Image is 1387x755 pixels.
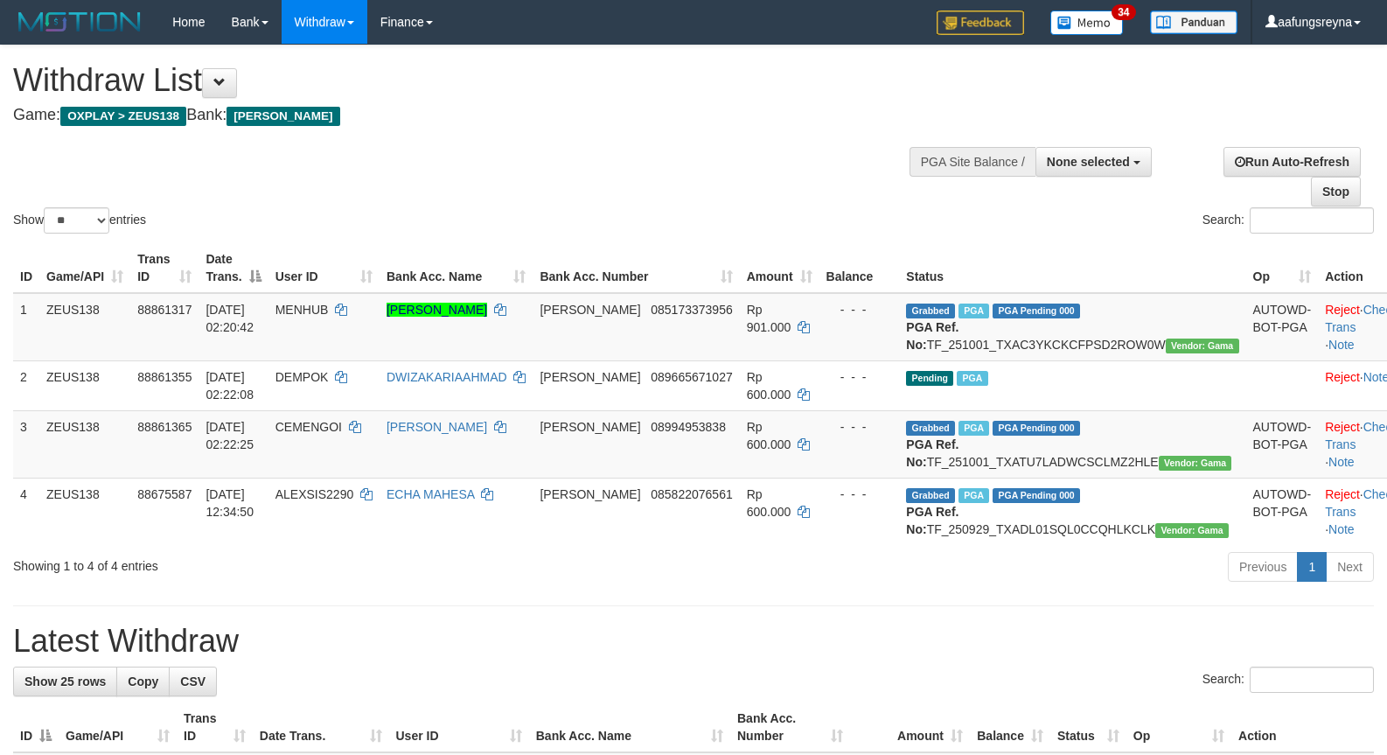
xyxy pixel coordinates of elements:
td: 1 [13,293,39,361]
td: 2 [13,360,39,410]
span: Grabbed [906,488,955,503]
a: Note [1328,455,1355,469]
span: Grabbed [906,421,955,436]
h1: Latest Withdraw [13,624,1374,659]
button: None selected [1035,147,1152,177]
a: [PERSON_NAME] [387,420,487,434]
th: Status: activate to sort column ascending [1050,703,1126,752]
span: 88861317 [137,303,192,317]
th: Balance [819,243,900,293]
td: AUTOWD-BOT-PGA [1246,478,1319,545]
span: CEMENGOI [275,420,342,434]
label: Search: [1202,207,1374,234]
a: Note [1328,338,1355,352]
span: Pending [906,371,953,386]
td: 4 [13,478,39,545]
a: Reject [1325,370,1360,384]
span: Grabbed [906,304,955,318]
th: ID: activate to sort column descending [13,703,59,752]
th: User ID: activate to sort column ascending [389,703,529,752]
a: Next [1326,552,1374,582]
div: - - - [826,486,893,503]
span: MENHUB [275,303,329,317]
span: Copy 089665671027 to clipboard [651,370,732,384]
span: [PERSON_NAME] [540,303,640,317]
th: Game/API: activate to sort column ascending [59,703,177,752]
span: [PERSON_NAME] [540,370,640,384]
span: 88675587 [137,487,192,501]
img: panduan.png [1150,10,1237,34]
a: Copy [116,667,170,696]
span: [PERSON_NAME] [540,420,640,434]
span: Vendor URL: https://trx31.1velocity.biz [1155,523,1229,538]
span: Copy 085173373956 to clipboard [651,303,732,317]
span: 88861365 [137,420,192,434]
img: Feedback.jpg [937,10,1024,35]
th: ID [13,243,39,293]
th: Trans ID: activate to sort column ascending [130,243,199,293]
a: [PERSON_NAME] [387,303,487,317]
span: [DATE] 02:20:42 [206,303,254,334]
div: - - - [826,368,893,386]
span: Marked by aafpengsreynich [958,488,989,503]
b: PGA Ref. No: [906,505,958,536]
span: Vendor URL: https://trx31.1velocity.biz [1159,456,1232,471]
span: [DATE] 02:22:08 [206,370,254,402]
input: Search: [1250,667,1374,693]
th: Game/API: activate to sort column ascending [39,243,130,293]
span: [PERSON_NAME] [227,107,339,126]
span: [PERSON_NAME] [540,487,640,501]
th: Balance: activate to sort column ascending [970,703,1050,752]
td: TF_250929_TXADL01SQL0CCQHLKCLK [899,478,1245,545]
span: Marked by aafkaynarin [957,371,987,386]
th: Bank Acc. Number: activate to sort column ascending [730,703,850,752]
th: Status [899,243,1245,293]
th: Action [1231,703,1374,752]
span: Marked by aafkaynarin [958,421,989,436]
th: Op: activate to sort column ascending [1246,243,1319,293]
div: - - - [826,418,893,436]
span: PGA Pending [993,421,1080,436]
a: Stop [1311,177,1361,206]
th: Date Trans.: activate to sort column descending [199,243,268,293]
a: Note [1328,522,1355,536]
span: Vendor URL: https://trx31.1velocity.biz [1166,339,1239,353]
select: Showentries [44,207,109,234]
span: PGA Pending [993,488,1080,503]
td: ZEUS138 [39,410,130,478]
div: Showing 1 to 4 of 4 entries [13,550,565,575]
span: Rp 600.000 [747,487,791,519]
td: 3 [13,410,39,478]
div: PGA Site Balance / [910,147,1035,177]
a: Reject [1325,420,1360,434]
span: 88861355 [137,370,192,384]
th: Amount: activate to sort column ascending [850,703,970,752]
span: Rp 600.000 [747,420,791,451]
td: AUTOWD-BOT-PGA [1246,410,1319,478]
th: User ID: activate to sort column ascending [268,243,380,293]
th: Bank Acc. Number: activate to sort column ascending [533,243,739,293]
span: [DATE] 12:34:50 [206,487,254,519]
span: DEMPOK [275,370,329,384]
b: PGA Ref. No: [906,437,958,469]
a: CSV [169,667,217,696]
span: 34 [1112,4,1135,20]
th: Amount: activate to sort column ascending [740,243,819,293]
input: Search: [1250,207,1374,234]
span: PGA Pending [993,304,1080,318]
span: OXPLAY > ZEUS138 [60,107,186,126]
b: PGA Ref. No: [906,320,958,352]
a: Reject [1325,487,1360,501]
img: Button%20Memo.svg [1050,10,1124,35]
a: Reject [1325,303,1360,317]
img: MOTION_logo.png [13,9,146,35]
span: Show 25 rows [24,675,106,689]
h1: Withdraw List [13,63,907,98]
span: Copy [128,675,158,689]
td: ZEUS138 [39,478,130,545]
td: TF_251001_TXATU7LADWCSCLMZ2HLE [899,410,1245,478]
label: Show entries [13,207,146,234]
a: 1 [1297,552,1327,582]
span: Rp 600.000 [747,370,791,402]
td: ZEUS138 [39,360,130,410]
